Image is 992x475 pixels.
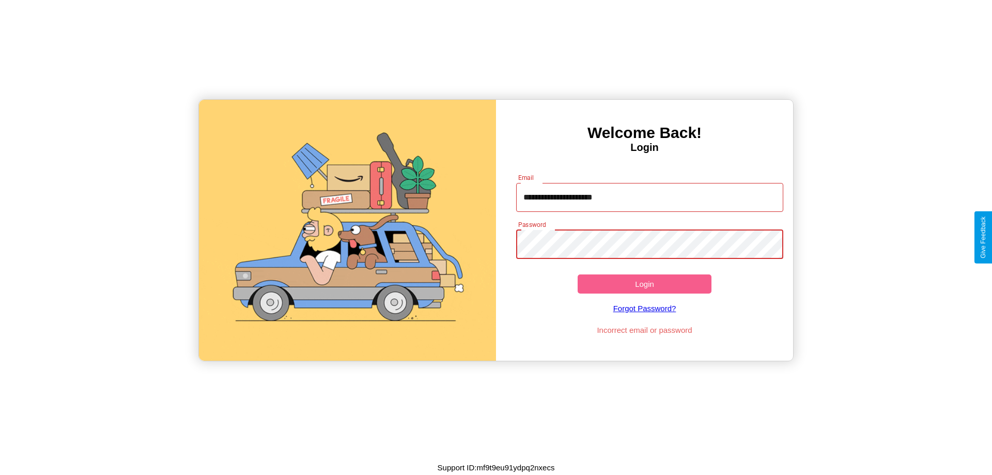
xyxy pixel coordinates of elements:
a: Forgot Password? [511,294,779,323]
p: Incorrect email or password [511,323,779,337]
img: gif [199,100,496,361]
div: Give Feedback [980,217,987,258]
h4: Login [496,142,793,154]
p: Support ID: mf9t9eu91ydpq2nxecs [438,461,555,474]
button: Login [578,274,711,294]
label: Password [518,220,546,229]
label: Email [518,173,534,182]
h3: Welcome Back! [496,124,793,142]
